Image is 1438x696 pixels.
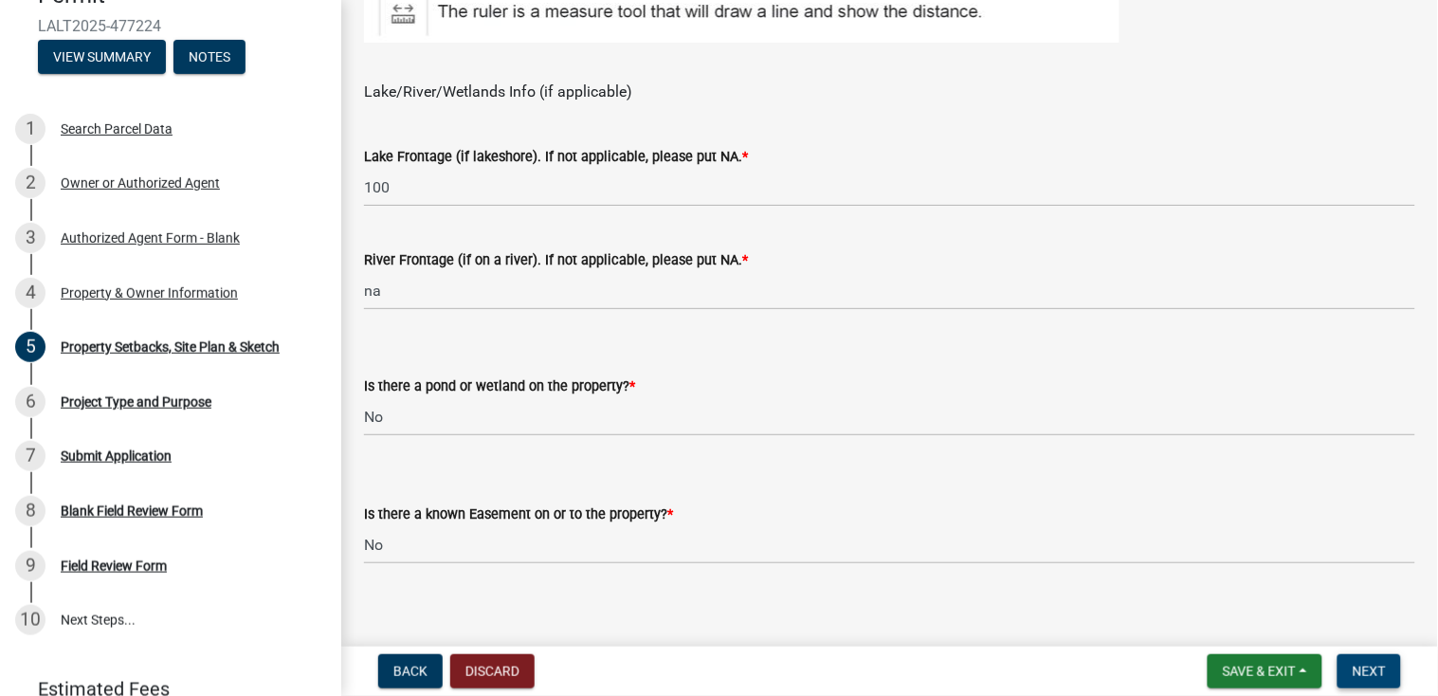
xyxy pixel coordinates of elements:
div: 8 [15,496,46,526]
span: Save & Exit [1223,664,1296,679]
span: Back [393,664,428,679]
button: Save & Exit [1208,654,1322,688]
wm-modal-confirm: Summary [38,50,166,65]
button: Notes [173,40,246,74]
div: Submit Application [61,449,172,463]
div: 7 [15,441,46,471]
div: Authorized Agent Form - Blank [61,231,240,245]
div: Project Type and Purpose [61,395,211,409]
button: Next [1338,654,1401,688]
button: Back [378,654,443,688]
div: Blank Field Review Form [61,504,203,518]
wm-modal-confirm: Notes [173,50,246,65]
button: View Summary [38,40,166,74]
div: Owner or Authorized Agent [61,176,220,190]
div: 2 [15,168,46,198]
div: Field Review Form [61,559,167,573]
div: Search Parcel Data [61,122,173,136]
div: Property Setbacks, Site Plan & Sketch [61,340,280,354]
div: 10 [15,605,46,635]
div: Lake/River/Wetlands Info (if applicable) [364,81,1415,103]
div: 3 [15,223,46,253]
div: 5 [15,332,46,362]
span: LALT2025-477224 [38,17,303,35]
div: 4 [15,278,46,308]
div: 9 [15,551,46,581]
div: Property & Owner Information [61,286,238,300]
label: River Frontage (if on a river). If not applicable, please put NA. [364,254,748,267]
span: Next [1353,664,1386,679]
button: Discard [450,654,535,688]
label: Is there a pond or wetland on the property? [364,380,635,394]
div: 6 [15,387,46,417]
label: Is there a known Easement on or to the property? [364,508,673,522]
label: Lake Frontage (if lakeshore). If not applicable, please put NA. [364,151,748,164]
div: 1 [15,114,46,144]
